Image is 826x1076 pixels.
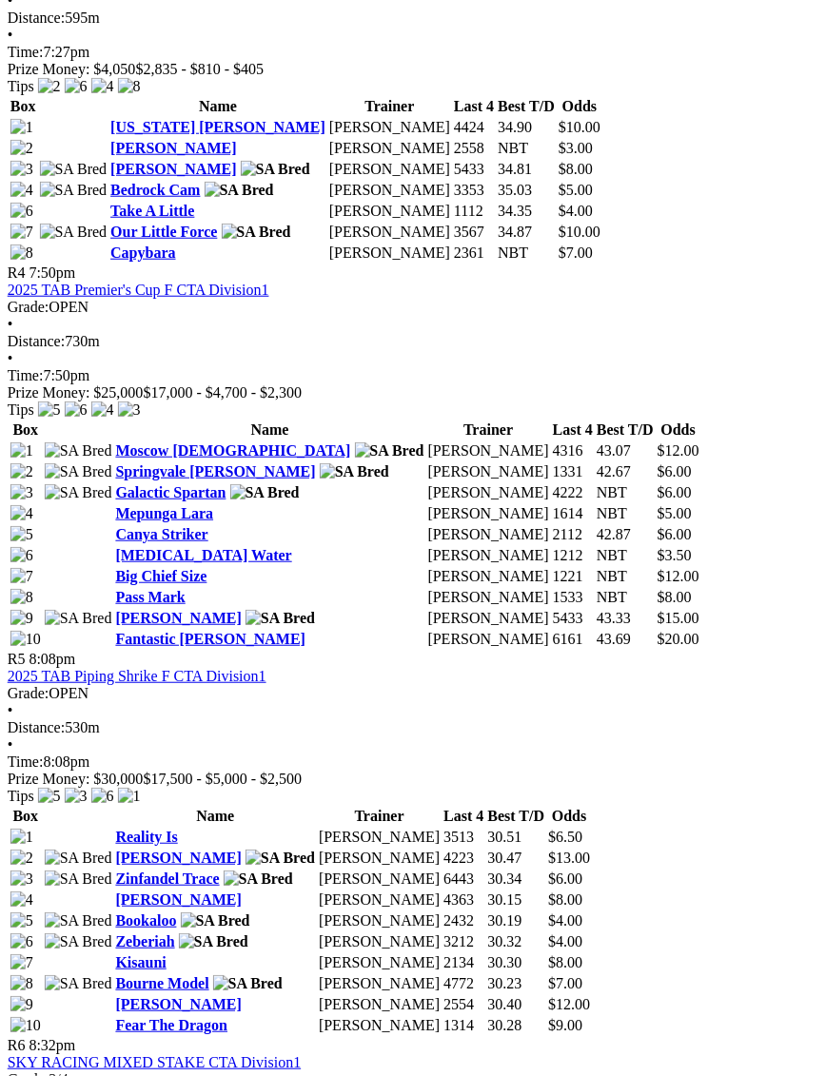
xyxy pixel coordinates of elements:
th: Last 4 [552,421,594,440]
img: 6 [10,933,33,950]
a: Bookaloo [116,912,177,929]
td: 30.40 [487,995,546,1014]
span: Distance: [8,719,65,735]
td: 30.47 [487,849,546,868]
td: [PERSON_NAME] [318,974,441,993]
img: SA Bred [246,850,315,867]
img: 2 [38,78,61,95]
td: 2432 [442,911,484,930]
a: [PERSON_NAME] [116,891,242,908]
td: [PERSON_NAME] [318,953,441,972]
td: NBT [596,588,655,607]
div: 7:27pm [8,44,818,61]
td: [PERSON_NAME] [328,181,451,200]
span: Tips [8,78,34,94]
td: 1112 [453,202,495,221]
span: Box [10,98,36,114]
img: SA Bred [246,610,315,627]
img: 7 [10,568,33,585]
td: [PERSON_NAME] [318,911,441,930]
img: 3 [10,871,33,888]
td: 35.03 [497,181,556,200]
td: NBT [596,546,655,565]
span: $8.00 [658,589,692,605]
span: $6.00 [658,484,692,500]
td: 2134 [442,953,484,972]
th: Trainer [318,807,441,826]
a: Zinfandel Trace [116,871,220,887]
td: 43.33 [596,609,655,628]
span: • [8,350,13,366]
td: [PERSON_NAME] [328,118,451,137]
img: 2 [10,140,33,157]
img: SA Bred [230,484,300,501]
img: SA Bred [213,975,283,992]
span: 8:32pm [29,1037,76,1053]
div: 8:08pm [8,753,818,771]
a: 2025 TAB Premier's Cup F CTA Division1 [8,282,269,298]
td: [PERSON_NAME] [328,139,451,158]
td: 2361 [453,244,495,263]
span: $3.50 [658,547,692,563]
a: [PERSON_NAME] [116,850,242,866]
th: Best T/D [497,97,556,116]
td: 30.19 [487,911,546,930]
a: Springvale [PERSON_NAME] [116,463,316,479]
span: Grade: [8,299,49,315]
th: Odds [547,807,591,826]
td: 42.87 [596,525,655,544]
td: 3513 [442,828,484,847]
img: 9 [10,996,33,1013]
img: 4 [10,182,33,199]
img: SA Bred [205,182,274,199]
td: 1212 [552,546,594,565]
a: [US_STATE] [PERSON_NAME] [110,119,325,135]
div: OPEN [8,299,818,316]
span: $8.00 [548,954,582,970]
img: SA Bred [181,912,250,929]
th: Name [109,97,326,116]
img: 5 [38,401,61,419]
span: Time: [8,367,44,383]
td: [PERSON_NAME] [427,567,550,586]
td: [PERSON_NAME] [427,462,550,481]
td: 5433 [552,609,594,628]
img: SA Bred [40,224,108,241]
img: 6 [65,401,88,419]
span: $7.00 [548,975,582,991]
span: $12.00 [548,996,590,1012]
a: [PERSON_NAME] [116,996,242,1012]
td: 4222 [552,483,594,502]
td: 4424 [453,118,495,137]
td: [PERSON_NAME] [427,504,550,523]
span: $4.00 [548,912,582,929]
a: Pass Mark [116,589,186,605]
td: 4223 [442,849,484,868]
img: 1 [10,829,33,846]
th: Trainer [328,97,451,116]
td: 5433 [453,160,495,179]
th: Last 4 [453,97,495,116]
td: 42.67 [596,462,655,481]
span: Distance: [8,333,65,349]
span: 8:08pm [29,651,76,667]
img: 5 [38,788,61,805]
div: 530m [8,719,818,736]
img: 4 [10,891,33,909]
td: [PERSON_NAME] [318,849,441,868]
td: 4363 [442,890,484,910]
img: SA Bred [45,871,112,888]
img: 4 [91,78,114,95]
span: $5.00 [559,182,593,198]
a: 2025 TAB Piping Shrike F CTA Division1 [8,668,266,684]
td: [PERSON_NAME] [318,890,441,910]
img: SA Bred [320,463,389,480]
a: Reality Is [116,829,178,845]
span: $3.00 [559,140,593,156]
img: SA Bred [45,610,112,627]
td: 2112 [552,525,594,544]
span: Time: [8,44,44,60]
td: 2554 [442,995,484,1014]
td: [PERSON_NAME] [318,1016,441,1035]
span: • [8,27,13,43]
